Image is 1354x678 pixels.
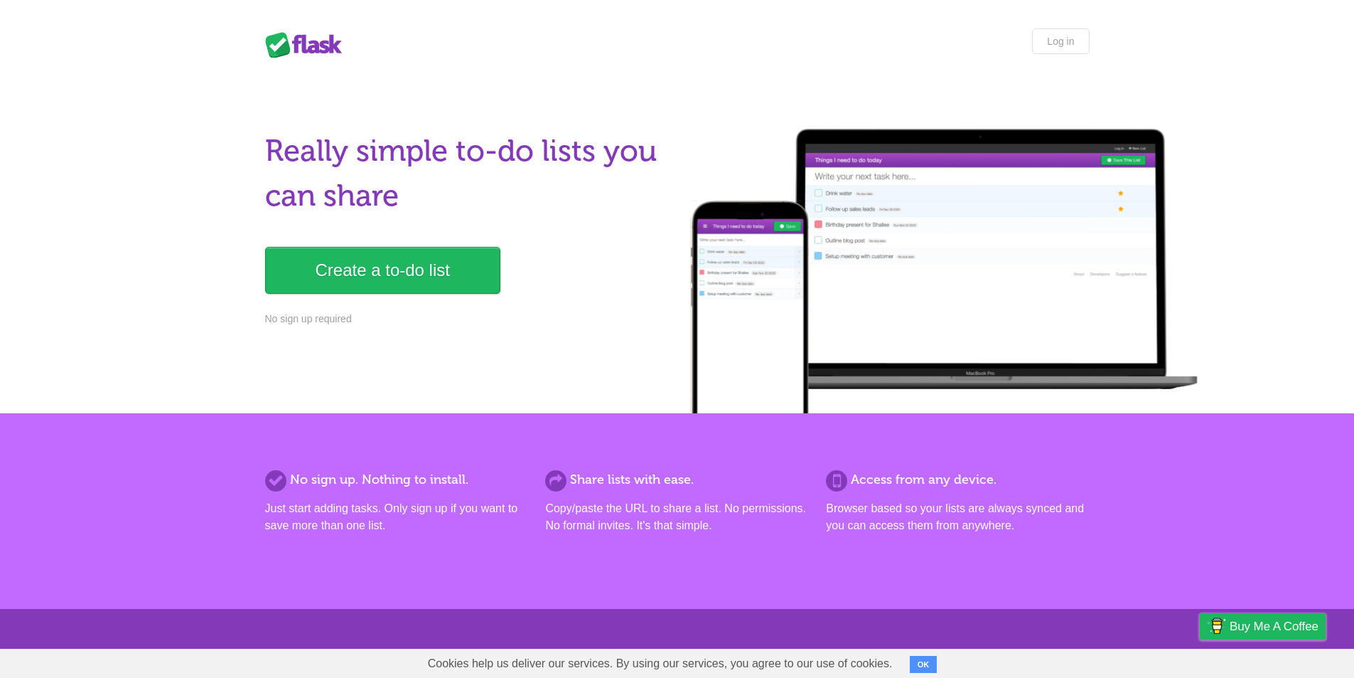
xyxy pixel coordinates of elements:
[1032,28,1089,54] a: Log in
[265,129,669,218] h1: Really simple to-do lists you can share
[1230,614,1318,639] span: Buy me a coffee
[910,656,937,673] button: OK
[414,650,907,678] span: Cookies help us deliver our services. By using our services, you agree to our use of cookies.
[265,247,500,294] a: Create a to-do list
[265,500,528,534] p: Just start adding tasks. Only sign up if you want to save more than one list.
[1200,613,1326,640] a: Buy me a coffee
[265,470,528,489] h2: No sign up. Nothing to install.
[265,312,669,327] p: No sign up required
[826,470,1089,489] h2: Access from any device.
[545,500,808,534] p: Copy/paste the URL to share a list. No permissions. No formal invites. It's that simple.
[1207,614,1226,638] img: Buy me a coffee
[826,500,1089,534] p: Browser based so your lists are always synced and you can access them from anywhere.
[265,32,350,58] div: Flask Lists
[545,470,808,489] h2: Share lists with ease.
